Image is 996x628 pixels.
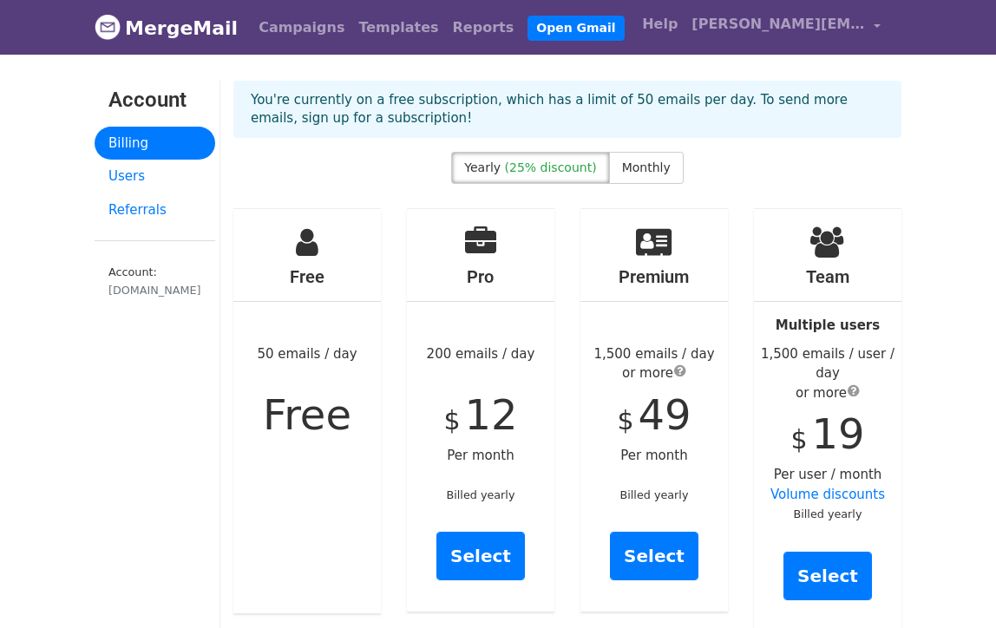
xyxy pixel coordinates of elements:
a: Select [783,552,872,600]
a: MergeMail [95,10,238,46]
img: MergeMail logo [95,14,121,40]
h4: Team [754,266,901,287]
a: Reports [446,10,521,45]
div: 1,500 emails / user / day or more [754,344,901,403]
a: Billing [95,127,215,160]
a: Referrals [95,193,215,227]
span: Monthly [622,160,671,174]
span: Free [263,390,351,439]
div: 200 emails / day Per month [407,209,554,612]
span: $ [618,405,634,435]
span: 19 [811,409,864,458]
div: 1,500 emails / day or more [580,344,728,383]
span: 49 [638,390,691,439]
a: Campaigns [252,10,351,45]
h4: Premium [580,266,728,287]
a: Help [635,7,685,42]
a: Open Gmail [527,16,624,41]
small: Billed yearly [447,488,515,501]
span: Yearly [464,160,501,174]
small: Billed yearly [794,507,862,520]
a: Volume discounts [770,487,885,502]
h4: Pro [407,266,554,287]
small: Account: [108,265,201,298]
div: 50 emails / day [233,209,381,613]
strong: Multiple users [776,317,880,333]
a: Select [436,532,525,580]
a: Users [95,160,215,193]
p: You're currently on a free subscription, which has a limit of 50 emails per day. To send more ema... [251,91,884,128]
h4: Free [233,266,381,287]
h3: Account [108,88,201,113]
span: $ [791,424,808,455]
small: Billed yearly [620,488,689,501]
span: (25% discount) [505,160,597,174]
div: [DOMAIN_NAME] [108,282,201,298]
a: Templates [351,10,445,45]
a: Select [610,532,698,580]
span: 12 [464,390,517,439]
a: [PERSON_NAME][EMAIL_ADDRESS][PERSON_NAME][DOMAIN_NAME] [685,7,888,48]
div: Per month [580,209,728,612]
span: [PERSON_NAME][EMAIL_ADDRESS][PERSON_NAME][DOMAIN_NAME] [691,14,865,35]
span: $ [444,405,461,435]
